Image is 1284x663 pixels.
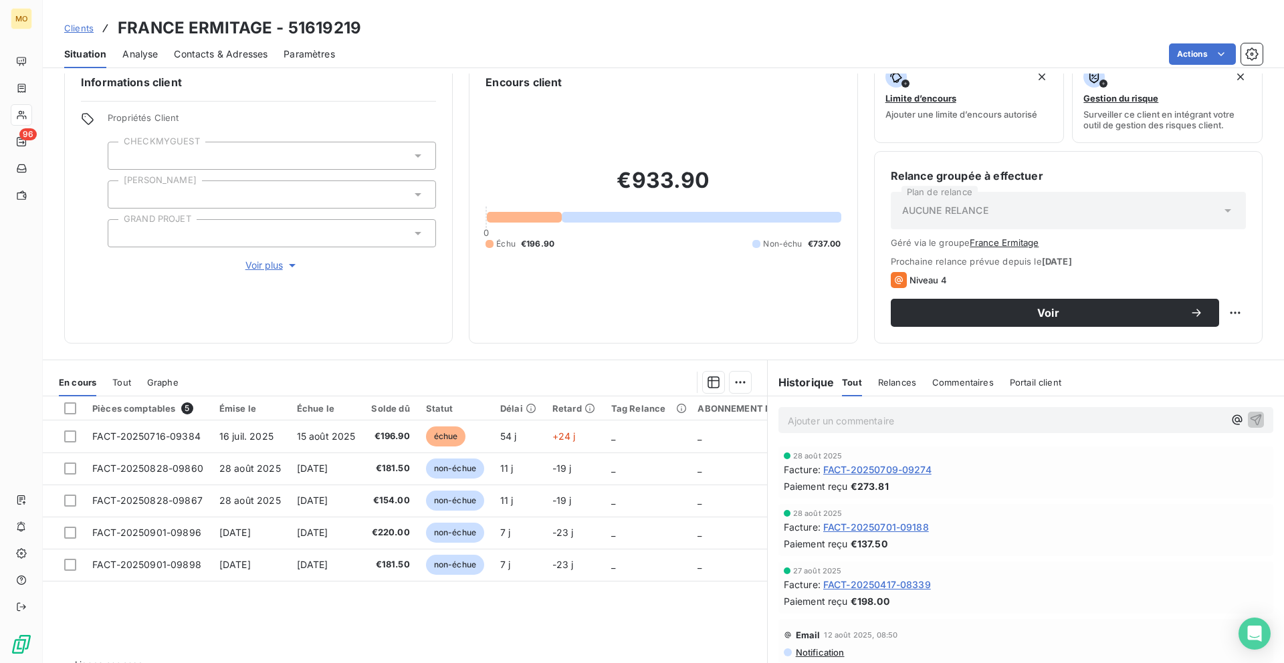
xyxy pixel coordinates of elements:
[297,462,328,474] span: [DATE]
[784,577,821,591] span: Facture :
[119,188,130,201] input: Ajouter une valeur
[245,259,299,272] span: Voir plus
[521,238,554,250] span: €196.90
[784,520,821,534] span: Facture :
[426,426,466,446] span: échue
[219,403,281,414] div: Émise le
[500,403,536,414] div: Délai
[219,430,274,442] span: 16 juil. 2025
[500,462,514,474] span: 11 j
[297,430,356,442] span: 15 août 2025
[851,479,889,493] span: €273.81
[698,527,702,538] span: _
[698,430,702,442] span: _
[181,402,193,414] span: 5
[698,559,702,570] span: _
[297,403,356,414] div: Échue le
[970,237,1039,248] button: France Ermitage
[1083,93,1158,104] span: Gestion du risque
[885,109,1037,120] span: Ajouter une limite d’encours autorisé
[496,238,516,250] span: Échu
[11,8,32,29] div: MO
[611,403,682,414] div: Tag Relance
[118,16,361,40] h3: FRANCE ERMITAGE - 51619219
[891,237,1246,248] span: Géré via le groupe
[611,495,615,506] span: _
[19,128,37,140] span: 96
[874,57,1065,143] button: Limite d’encoursAjouter une limite d’encours autorisé
[371,526,409,539] span: €220.00
[108,112,436,131] span: Propriétés Client
[112,377,131,388] span: Tout
[891,299,1219,327] button: Voir
[1083,109,1251,130] span: Surveiller ce client en intégrant votre outil de gestion des risques client.
[902,204,988,217] span: AUCUNE RELANCE
[611,430,615,442] span: _
[823,520,929,534] span: FACT-20250701-09188
[500,559,510,570] span: 7 j
[92,527,201,538] span: FACT-20250901-09896
[808,238,841,250] span: €737.00
[552,559,574,570] span: -23 j
[552,430,576,442] span: +24 j
[851,537,887,551] span: €137.50
[1072,57,1263,143] button: Gestion du risqueSurveiller ce client en intégrant votre outil de gestion des risques client.
[552,403,595,414] div: Retard
[698,462,702,474] span: _
[891,256,1246,267] span: Prochaine relance prévue depuis le
[823,577,931,591] span: FACT-20250417-08339
[552,527,574,538] span: -23 j
[426,523,484,543] span: non-échue
[793,567,842,575] span: 27 août 2025
[92,462,203,474] span: FACT-20250828-09860
[763,238,802,250] span: Non-échu
[907,307,1190,318] span: Voir
[174,47,267,61] span: Contacts & Adresses
[119,150,130,162] input: Ajouter une valeur
[486,167,841,207] h2: €933.90
[371,558,409,571] span: €181.50
[909,275,947,285] span: Niveau 4
[793,452,843,460] span: 28 août 2025
[219,527,251,538] span: [DATE]
[371,494,409,507] span: €154.00
[64,47,106,61] span: Situation
[219,462,281,474] span: 28 août 2025
[371,403,409,414] div: Solde dû
[698,403,800,414] div: ABONNEMENT NEXITY
[1042,256,1072,267] span: [DATE]
[851,594,889,608] span: €198.00
[552,462,572,474] span: -19 j
[147,377,179,388] span: Graphe
[823,462,932,477] span: FACT-20250709-09274
[297,559,328,570] span: [DATE]
[500,527,510,538] span: 7 j
[611,527,615,538] span: _
[371,430,409,443] span: €196.90
[698,495,702,506] span: _
[500,430,517,442] span: 54 j
[794,647,845,658] span: Notification
[484,227,489,238] span: 0
[81,74,436,90] h6: Informations client
[284,47,335,61] span: Paramètres
[932,377,994,388] span: Commentaires
[297,495,328,506] span: [DATE]
[92,495,203,506] span: FACT-20250828-09867
[1239,618,1271,650] div: Open Intercom Messenger
[500,495,514,506] span: 11 j
[1010,377,1061,388] span: Portail client
[891,168,1246,184] h6: Relance groupée à effectuer
[796,630,821,640] span: Email
[426,555,484,575] span: non-échue
[371,462,409,475] span: €181.50
[426,403,484,414] div: Statut
[878,377,916,388] span: Relances
[297,527,328,538] span: [DATE]
[842,377,862,388] span: Tout
[768,374,835,390] h6: Historique
[92,402,203,414] div: Pièces comptables
[108,258,436,273] button: Voir plus
[64,21,94,35] a: Clients
[11,634,32,655] img: Logo LeanPay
